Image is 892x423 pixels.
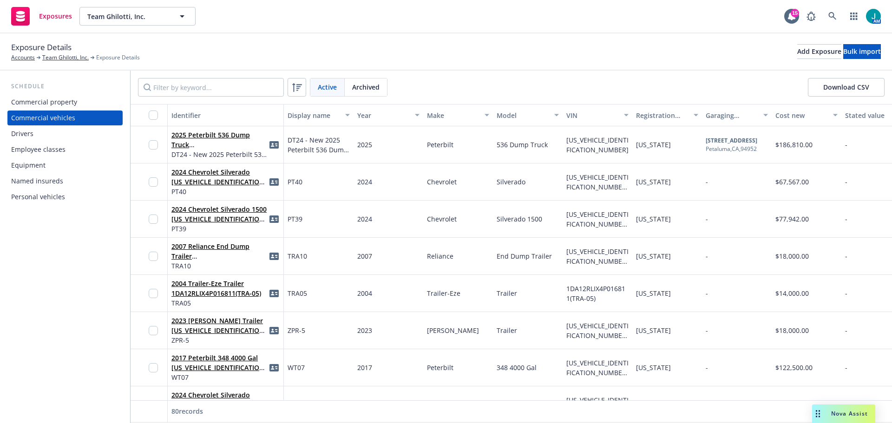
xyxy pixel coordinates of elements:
span: Trailer-Eze [427,289,460,298]
button: Cost new [772,104,841,126]
input: Toggle Row Selected [149,326,158,335]
span: - [706,214,708,224]
div: Schedule [7,82,123,91]
span: $122,500.00 [775,363,813,372]
a: Team Ghilotti, Inc. [42,53,89,62]
span: Reliance [427,252,453,260]
span: DT24 - New 2025 Peterbilt 536 Dump Truck #2296 [288,135,350,155]
span: - [706,363,708,372]
span: - [706,177,708,187]
a: idCard [269,362,280,373]
input: Toggle Row Selected [149,215,158,224]
a: Employee classes [7,142,123,157]
button: Registration state [632,104,702,126]
span: 2007 [357,252,372,260]
a: Commercial property [7,95,123,110]
div: Commercial property [11,95,77,110]
div: Model [497,111,549,120]
span: TRA10 [171,261,269,271]
div: Display name [288,111,340,120]
span: - [845,140,847,149]
div: VIN [566,111,618,120]
span: [US_STATE] [636,252,671,260]
span: PT39 [288,214,302,224]
span: 2024 Chevrolet Silverado [US_VEHICLE_IDENTIFICATION_NUMBER] (PT38) [171,390,269,410]
span: Exposure Details [96,53,140,62]
span: - [706,325,708,335]
a: 2024 Chevrolet Silverado [US_VEHICLE_IDENTIFICATION_NUMBER](PT40) [171,168,267,196]
span: $186,810.00 [775,140,813,149]
a: 2025 Peterbilt 536 Dump Truck [US_VEHICLE_IDENTIFICATION_NUMBER] [171,130,267,169]
span: TRA05 [171,298,269,308]
button: Identifier [168,104,284,126]
button: Year [354,104,423,126]
a: Search [823,7,842,26]
a: 2023 [PERSON_NAME] Trailer [US_VEHICLE_IDENTIFICATION_NUMBER](ZPR-5) [171,316,267,345]
span: $18,000.00 [775,326,809,335]
button: Model [493,104,563,126]
span: [US_VEHICLE_IDENTIFICATION_NUMBER] [566,136,629,154]
span: [US_STATE] [636,326,671,335]
button: Add Exposure [797,44,841,59]
div: Commercial vehicles [11,111,75,125]
span: ZPR-5 [171,335,269,345]
span: - [845,326,847,335]
span: Trailer [497,289,517,298]
span: [US_VEHICLE_IDENTIFICATION_NUMBER](PT39) [566,210,629,238]
div: Identifier [171,111,280,120]
span: $14,000.00 [775,289,809,298]
span: PT40 [288,177,302,187]
span: - [706,400,708,410]
input: Toggle Row Selected [149,140,158,150]
span: [US_STATE] [636,363,671,372]
button: Display name [284,104,354,126]
button: Bulk import [843,44,881,59]
span: PT38 [288,400,302,410]
span: PT40 [171,187,269,196]
span: [US_STATE] [636,215,671,223]
span: $77,942.00 [775,215,809,223]
span: WT07 [171,372,269,382]
span: 348 4000 Gal [497,363,537,372]
span: Active [318,82,337,92]
span: Peterbilt [427,140,453,149]
span: $67,567.00 [775,177,809,186]
div: Registration state [636,111,688,120]
a: idCard [269,325,280,336]
div: Named insureds [11,174,63,189]
span: Exposure Details [11,41,72,53]
img: photo [866,9,881,24]
span: - [706,251,708,261]
button: VIN [563,104,632,126]
a: idCard [269,399,280,410]
span: 2004 Trailer-Eze Trailer 1DA12RLIX4P016811(TRA-05) [171,279,269,298]
span: Silverado 1500 [497,215,542,223]
span: [US_VEHICLE_IDENTIFICATION_NUMBER](WT-07) [566,358,629,387]
button: Make [423,104,493,126]
span: Trailer [497,326,517,335]
span: ZPR-5 [288,325,305,335]
a: 2024 Chevrolet Silverado [US_VEHICLE_IDENTIFICATION_NUMBER] (PT38) [171,390,267,419]
span: - [845,215,847,223]
span: 2025 [357,140,372,149]
span: 2017 [357,363,372,372]
span: End Dump Trailer [497,252,552,260]
span: - [845,363,847,372]
span: Team Ghilotti, Inc. [87,12,168,21]
span: 2007 Reliance End Dump Trailer [US_VEHICLE_IDENTIFICATION_NUMBER](TR-10) [171,241,269,261]
span: TRA10 [288,251,307,261]
div: Cost new [775,111,827,120]
span: idCard [269,176,280,188]
span: Peterbilt [427,363,453,372]
span: 2023 [357,326,372,335]
button: Download CSV [808,78,885,97]
span: [US_VEHICLE_IDENTIFICATION_NUMBER](TR-10) [566,247,629,275]
a: Commercial vehicles [7,111,123,125]
span: - [706,288,708,298]
input: Toggle Row Selected [149,289,158,298]
a: Personal vehicles [7,189,123,204]
button: Team Ghilotti, Inc. [79,7,196,26]
div: Make [427,111,479,120]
